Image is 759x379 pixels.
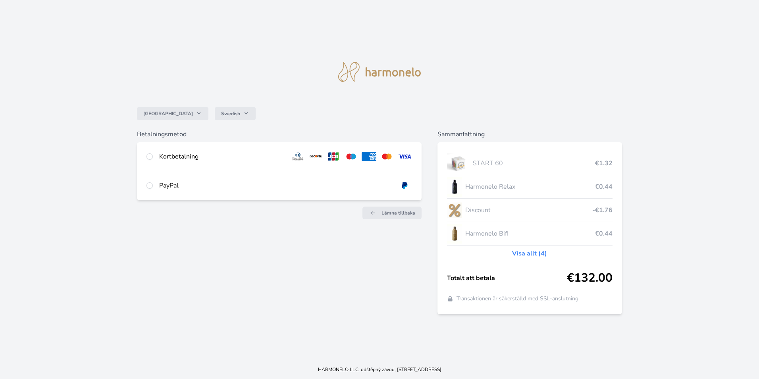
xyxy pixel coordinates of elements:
[362,207,422,219] a: Lämna tillbaka
[381,210,415,216] span: Lämna tillbaka
[326,152,341,161] img: jcb.svg
[159,181,391,190] div: PayPal
[595,182,613,191] span: €0.44
[379,152,394,161] img: mc.svg
[137,107,208,120] button: [GEOGRAPHIC_DATA]
[473,159,595,168] span: START 60
[143,110,193,117] span: [GEOGRAPHIC_DATA]
[308,152,323,161] img: discover.svg
[291,152,305,161] img: diners.svg
[447,177,462,197] img: CLEAN_RELAX_se_stinem_x-lo.jpg
[592,205,613,215] span: -€1.76
[465,229,595,238] span: Harmonelo Bifi
[344,152,358,161] img: maestro.svg
[465,205,592,215] span: Discount
[362,152,376,161] img: amex.svg
[595,229,613,238] span: €0.44
[567,271,613,285] span: €132.00
[447,200,462,220] img: discount-lo.png
[215,107,256,120] button: Swedish
[397,181,412,190] img: paypal.svg
[397,152,412,161] img: visa.svg
[447,224,462,244] img: CLEAN_BIFI_se_stinem_x-lo.jpg
[137,130,422,139] h6: Betalningsmetod
[447,153,470,173] img: start.jpg
[221,110,240,117] span: Swedish
[512,249,547,258] a: Visa allt (4)
[338,62,421,82] img: logo.svg
[159,152,284,161] div: Kortbetalning
[447,273,567,283] span: Totalt att betala
[465,182,595,191] span: Harmonelo Relax
[595,159,613,168] span: €1.32
[457,295,578,303] span: Transaktionen är säkerställd med SSL-anslutning
[437,130,622,139] h6: Sammanfattning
